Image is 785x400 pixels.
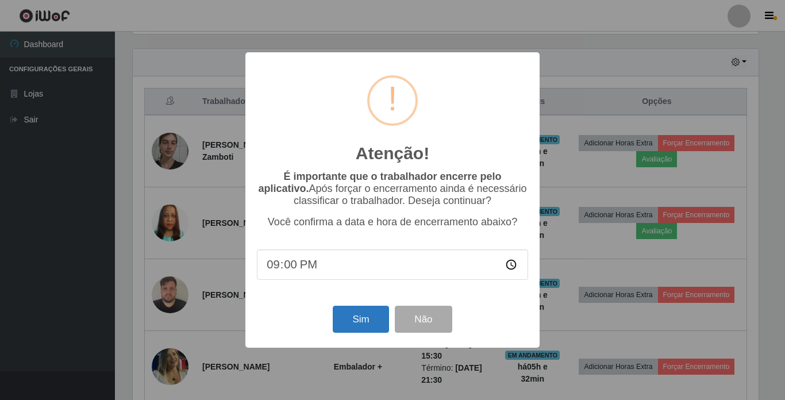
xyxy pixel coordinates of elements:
[257,216,528,228] p: Você confirma a data e hora de encerramento abaixo?
[395,306,452,333] button: Não
[333,306,388,333] button: Sim
[356,143,429,164] h2: Atenção!
[257,171,528,207] p: Após forçar o encerramento ainda é necessário classificar o trabalhador. Deseja continuar?
[258,171,501,194] b: É importante que o trabalhador encerre pelo aplicativo.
